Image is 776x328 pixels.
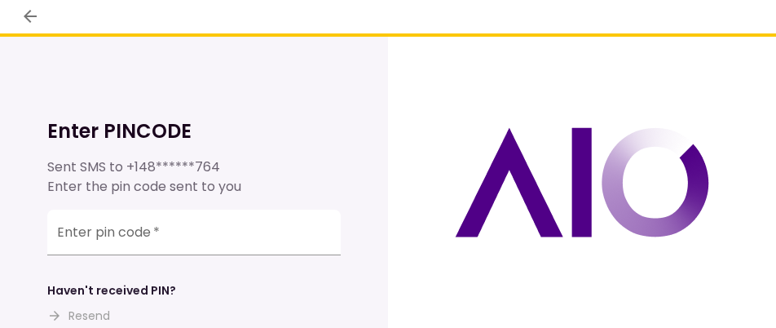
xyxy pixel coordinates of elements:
[16,2,44,30] button: back
[47,282,176,299] div: Haven't received PIN?
[455,127,709,237] img: AIO logo
[47,118,341,144] h1: Enter PINCODE
[47,157,341,197] div: Sent SMS to Enter the pin code sent to you
[47,308,110,325] button: Resend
